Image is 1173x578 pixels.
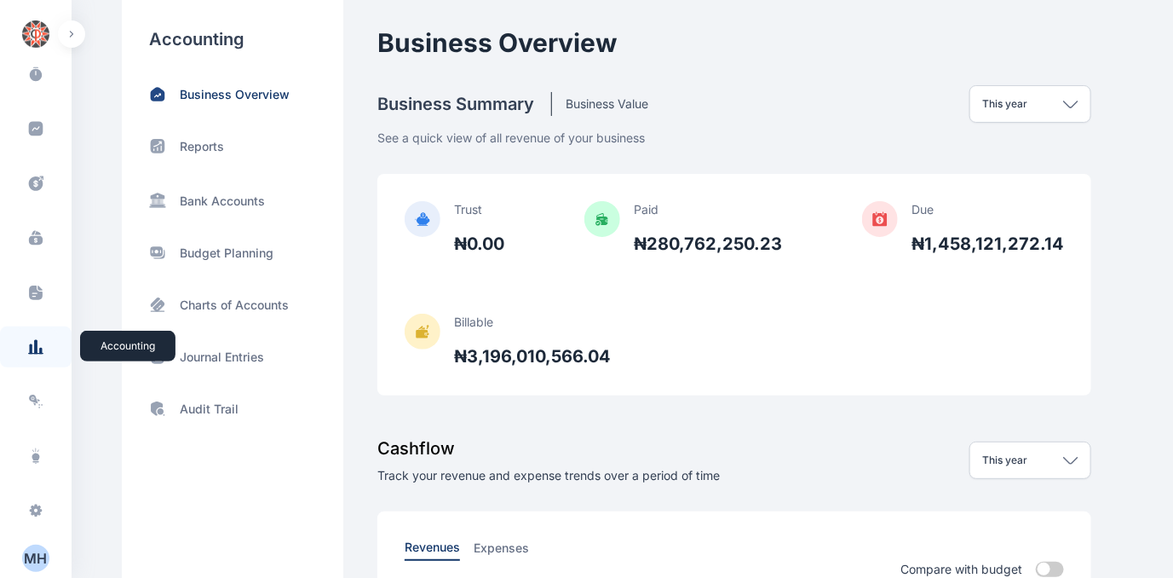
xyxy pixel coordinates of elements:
[180,401,239,418] p: Audit Trail
[22,548,49,569] div: M H
[149,27,316,51] h3: Accounting
[377,123,1091,147] p: See a quick view of all revenue of your business
[634,232,782,256] p: ₦280,762,250.23
[149,244,316,262] a: Budget Planning
[149,85,316,103] a: Business Overview
[180,86,290,103] p: Business Overview
[149,137,166,155] img: status-up.570d3177.svg
[22,545,49,572] button: MH
[377,27,1091,58] h2: Business Overview
[180,193,265,210] p: Bank Accounts
[377,436,720,460] h3: Cashflow
[454,314,611,331] p: Billable
[10,545,61,572] button: MH
[149,296,316,314] a: Charts of Accounts
[405,539,460,561] button: Revenues
[180,297,289,314] p: Charts of Accounts
[405,314,440,350] img: BillableIcon.40ad40cf.svg
[584,201,620,237] img: PaidIcon.786b7493.svg
[149,400,316,418] a: Audit Trail
[149,244,166,262] img: moneys.97c8a2cc.svg
[862,201,898,237] img: DueAmountIcon.42f0ab39.svg
[982,454,1027,467] p: This year
[634,201,782,218] p: Paid
[911,232,1064,256] p: ₦1,458,121,272.14
[180,349,264,366] p: Journal Entries
[454,232,504,256] p: ₦0.00
[911,201,1064,218] p: Due
[149,296,166,314] img: card-pos.ab3033c8.svg
[149,400,166,418] img: shield-search.e37bf0af.svg
[149,348,166,366] img: archive-book.469f2b76.svg
[454,201,504,218] p: Trust
[454,344,611,368] p: ₦3,196,010,566.04
[552,95,648,113] h5: Business Value
[149,85,166,103] img: home-trend-up.185bc2c3.svg
[149,137,316,155] a: Reports
[377,467,720,484] p: Track your revenue and expense trends over a period of time
[149,189,316,210] a: Bank Accounts
[982,97,1027,111] p: This year
[180,138,224,155] p: Reports
[405,201,440,237] img: TrustIcon.fde16d91.svg
[180,245,273,262] p: Budget Planning
[474,539,529,561] button: Expenses
[149,348,316,366] a: Journal Entries
[377,92,552,116] h4: Business Summary
[149,191,166,209] img: SideBarBankIcon.97256624.svg
[900,561,1022,578] p: Compare with budget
